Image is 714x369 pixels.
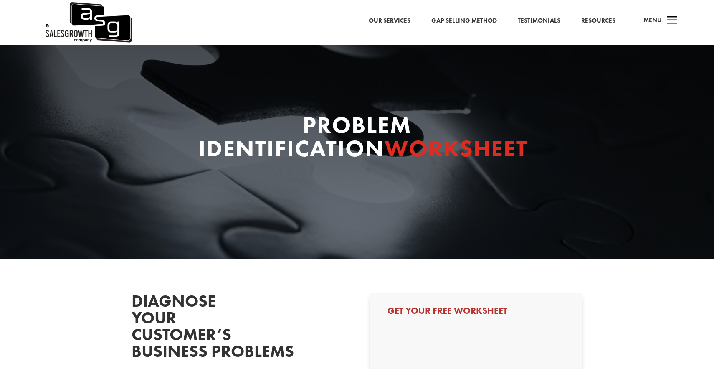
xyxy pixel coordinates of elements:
span: Worksheet [385,133,528,163]
h2: Diagnose your customer’s business problems [132,293,257,364]
h1: Problem Identification [198,113,516,164]
a: Resources [581,15,615,26]
a: Gap Selling Method [431,15,497,26]
span: Menu [643,16,662,24]
span: a [664,13,681,29]
a: Testimonials [518,15,560,26]
h3: Get Your Free Worksheet [387,306,565,320]
a: Our Services [369,15,410,26]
